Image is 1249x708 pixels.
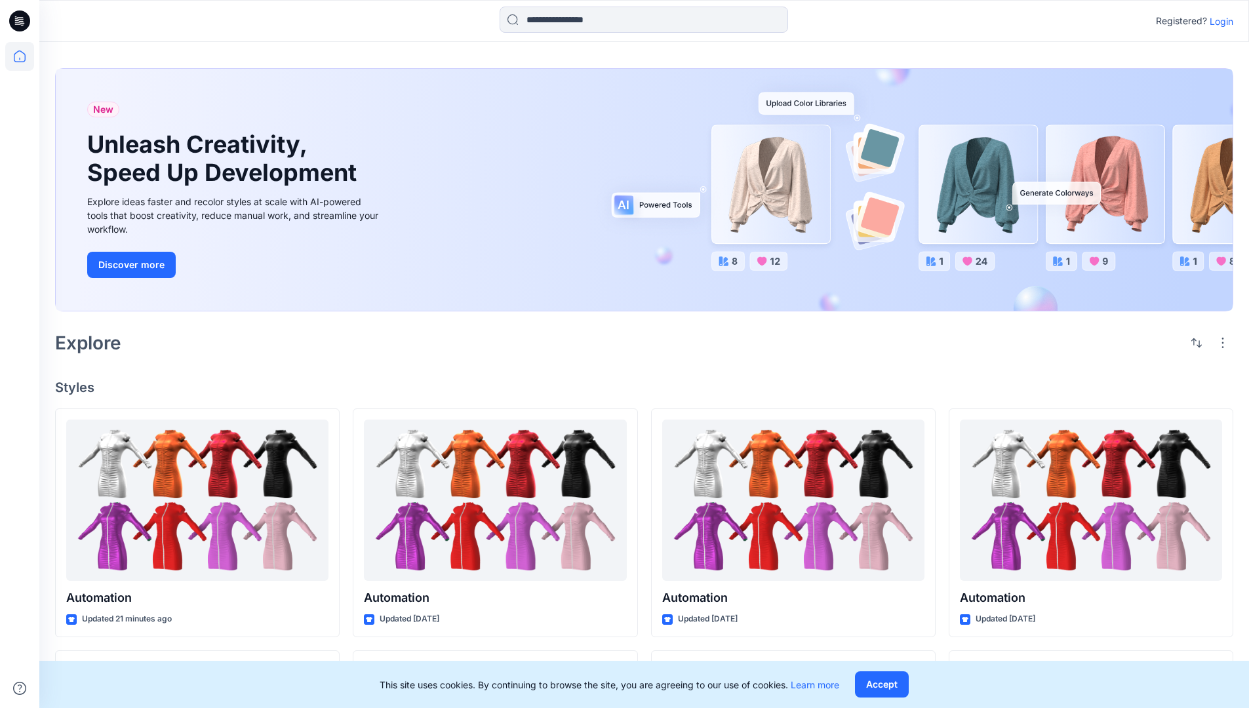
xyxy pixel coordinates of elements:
[87,252,382,278] a: Discover more
[1156,13,1207,29] p: Registered?
[662,589,924,607] p: Automation
[791,679,839,690] a: Learn more
[380,678,839,692] p: This site uses cookies. By continuing to browse the site, you are agreeing to our use of cookies.
[93,102,113,117] span: New
[55,380,1233,395] h4: Styles
[87,252,176,278] button: Discover more
[1210,14,1233,28] p: Login
[55,332,121,353] h2: Explore
[66,420,328,581] a: Automation
[855,671,909,698] button: Accept
[380,612,439,626] p: Updated [DATE]
[960,589,1222,607] p: Automation
[87,195,382,236] div: Explore ideas faster and recolor styles at scale with AI-powered tools that boost creativity, red...
[66,589,328,607] p: Automation
[662,420,924,581] a: Automation
[364,589,626,607] p: Automation
[976,612,1035,626] p: Updated [DATE]
[364,420,626,581] a: Automation
[82,612,172,626] p: Updated 21 minutes ago
[960,420,1222,581] a: Automation
[678,612,738,626] p: Updated [DATE]
[87,130,363,187] h1: Unleash Creativity, Speed Up Development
